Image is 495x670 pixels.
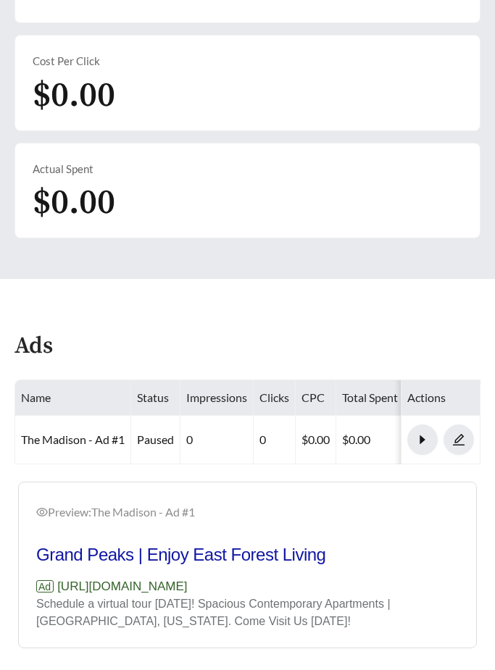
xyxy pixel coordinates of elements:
[336,380,404,416] th: Total Spent
[14,334,53,359] h4: Ads
[444,433,473,446] span: edit
[254,380,296,416] th: Clicks
[21,432,125,446] a: The Madison - Ad #1
[137,432,174,446] span: paused
[296,416,336,464] td: $0.00
[33,181,115,225] span: $0.00
[408,433,437,446] span: caret-right
[254,416,296,464] td: 0
[36,506,48,518] span: eye
[36,595,459,630] p: Schedule a virtual tour [DATE]! Spacious Contemporary Apartments | [GEOGRAPHIC_DATA], [US_STATE]....
[36,577,459,596] p: [URL][DOMAIN_NAME]
[131,380,180,416] th: Status
[444,424,474,455] button: edit
[36,580,54,592] span: Ad
[36,544,459,566] h2: Grand Peaks | Enjoy East Forest Living
[336,416,404,464] td: $0.00
[444,432,474,446] a: edit
[407,424,438,455] button: caret-right
[301,390,325,404] span: CPC
[180,380,254,416] th: Impressions
[36,503,459,521] div: Preview: The Madison - Ad #1
[180,416,254,464] td: 0
[33,161,462,177] div: Actual Spent
[33,53,462,70] div: Cost Per Click
[402,380,481,416] th: Actions
[33,74,115,117] span: $0.00
[15,380,131,416] th: Name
